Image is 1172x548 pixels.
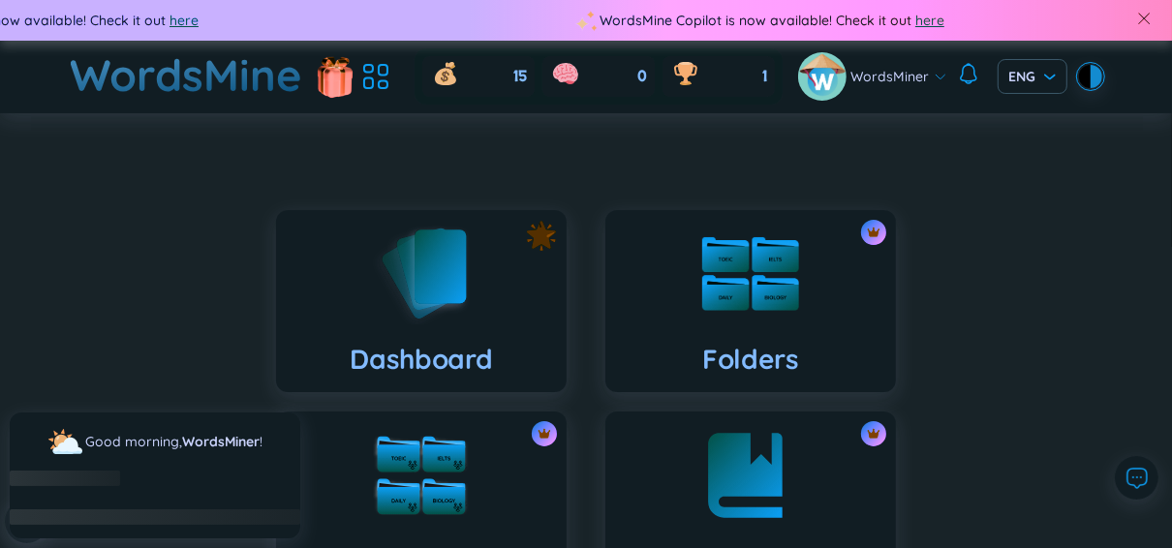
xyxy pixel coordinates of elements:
[316,46,355,105] img: flashSalesIcon.a7f4f837.png
[867,427,880,441] img: crown icon
[86,431,263,452] div: !
[350,342,492,377] h4: Dashboard
[257,210,586,392] a: Dashboard
[86,433,183,450] span: Good morning ,
[798,52,847,101] img: avatar
[1009,67,1056,86] span: ENG
[637,66,647,87] span: 0
[762,66,767,87] span: 1
[798,52,851,101] a: avatar
[702,342,799,377] h4: Folders
[513,66,527,87] span: 15
[867,226,880,239] img: crown icon
[71,41,303,109] a: WordsMine
[586,210,915,392] a: crown iconFolders
[538,427,551,441] img: crown icon
[183,433,261,450] a: WordsMiner
[915,10,944,31] span: here
[170,10,199,31] span: here
[851,66,930,87] span: WordsMiner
